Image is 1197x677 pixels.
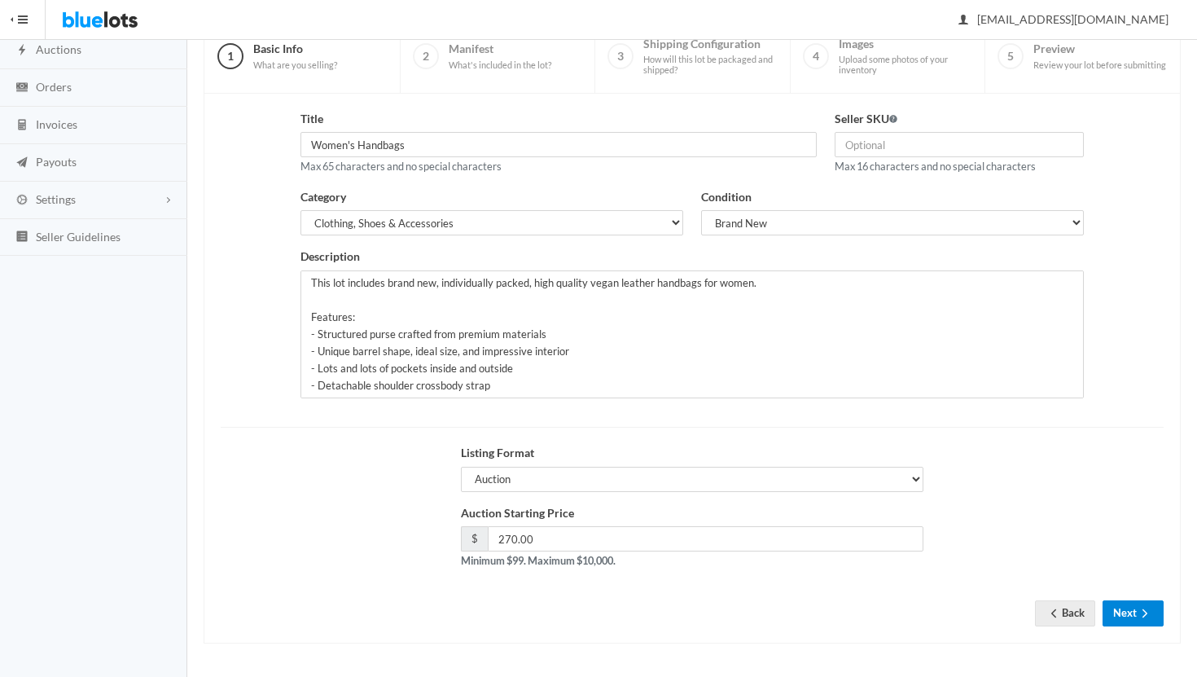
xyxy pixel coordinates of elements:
span: Images [839,37,972,76]
span: Invoices [36,117,77,131]
span: Basic Info [253,42,337,70]
small: Max 65 characters and no special characters [300,160,502,173]
label: Description [300,248,360,266]
ion-icon: paper plane [14,156,30,171]
span: 2 [413,43,439,69]
span: Upload some photos of your inventory [839,54,972,76]
ion-icon: person [955,13,971,29]
span: How will this lot be packaged and shipped? [643,54,777,76]
ion-icon: calculator [14,118,30,134]
span: 1 [217,43,243,69]
ion-icon: cash [14,81,30,96]
ion-icon: arrow back [1046,607,1062,622]
span: $ [461,526,488,552]
ion-icon: list box [14,230,30,245]
span: 5 [997,43,1024,69]
span: What's included in the lot? [449,59,551,71]
span: Auctions [36,42,81,56]
strong: Minimum $99. Maximum $10,000. [461,554,616,567]
span: 3 [607,43,634,69]
label: Listing Format [461,444,534,463]
a: arrow backBack [1035,600,1095,626]
input: Optional [835,132,1084,157]
span: Settings [36,192,76,206]
ion-icon: cog [14,193,30,209]
label: Condition [701,188,752,207]
span: What are you selling? [253,59,337,71]
ion-icon: flash [14,43,30,59]
input: 0 [488,526,923,552]
label: Seller SKU [835,110,897,129]
span: Preview [1033,42,1166,70]
span: Payouts [36,155,77,169]
label: Auction Starting Price [461,504,574,523]
label: Category [300,188,346,207]
input: e.g. North Face, Polarmax and More Women's Winter Apparel [300,132,817,157]
small: Max 16 characters and no special characters [835,160,1036,173]
span: Review your lot before submitting [1033,59,1166,71]
textarea: This lot includes brand new, individually packed, high quality vegan leather handbags for women. ... [300,270,1083,398]
span: Seller Guidelines [36,230,121,244]
button: Nextarrow forward [1103,600,1164,626]
span: 4 [803,43,829,69]
span: [EMAIL_ADDRESS][DOMAIN_NAME] [959,12,1168,26]
ion-icon: arrow forward [1137,607,1153,622]
span: Shipping Configuration [643,37,777,76]
label: Title [300,110,323,129]
span: Orders [36,80,72,94]
span: Manifest [449,42,551,70]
